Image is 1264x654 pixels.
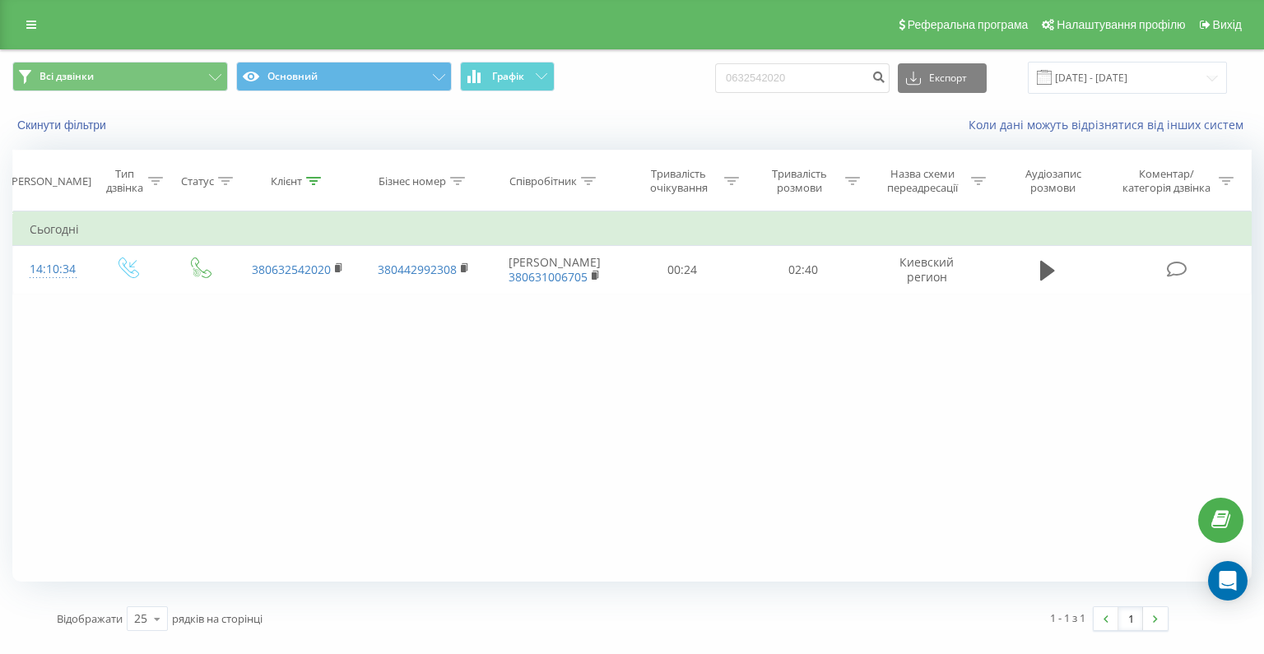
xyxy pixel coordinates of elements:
[486,246,622,294] td: [PERSON_NAME]
[492,71,524,82] span: Графік
[30,253,74,285] div: 14:10:34
[622,246,743,294] td: 00:24
[105,167,144,195] div: Тип дзвінка
[743,246,864,294] td: 02:40
[12,118,114,132] button: Скинути фільтри
[898,63,987,93] button: Експорт
[1050,610,1085,626] div: 1 - 1 з 1
[236,62,452,91] button: Основний
[13,213,1252,246] td: Сьогодні
[1208,561,1248,601] div: Open Intercom Messenger
[509,174,577,188] div: Співробітник
[1118,607,1143,630] a: 1
[181,174,214,188] div: Статус
[637,167,720,195] div: Тривалість очікування
[271,174,302,188] div: Клієнт
[908,18,1029,31] span: Реферальна програма
[509,269,588,285] a: 380631006705
[715,63,890,93] input: Пошук за номером
[758,167,841,195] div: Тривалість розмови
[39,70,94,83] span: Всі дзвінки
[1213,18,1242,31] span: Вихід
[379,174,446,188] div: Бізнес номер
[1057,18,1185,31] span: Налаштування профілю
[1005,167,1102,195] div: Аудіозапис розмови
[134,610,147,627] div: 25
[969,117,1252,132] a: Коли дані можуть відрізнятися вiд інших систем
[864,246,990,294] td: Киевский регион
[172,611,263,626] span: рядків на сторінці
[252,262,331,277] a: 380632542020
[460,62,555,91] button: Графік
[57,611,123,626] span: Відображати
[879,167,967,195] div: Назва схеми переадресації
[8,174,91,188] div: [PERSON_NAME]
[378,262,457,277] a: 380442992308
[12,62,228,91] button: Всі дзвінки
[1118,167,1215,195] div: Коментар/категорія дзвінка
